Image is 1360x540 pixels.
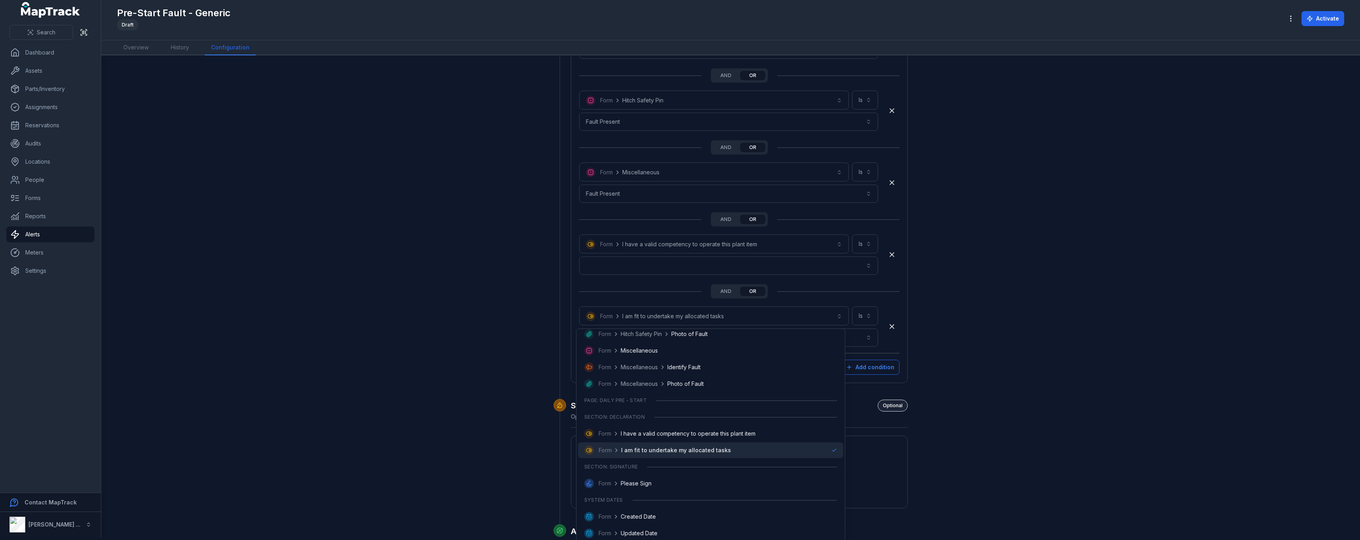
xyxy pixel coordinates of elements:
[599,513,611,521] span: Form
[621,363,658,371] span: Miscellaneous
[599,480,611,487] span: Form
[599,529,611,537] span: Form
[578,393,843,408] div: Page: Daily Pre - Start
[599,330,611,338] span: Form
[578,492,843,508] div: System Dates
[599,347,611,355] span: Form
[621,347,658,355] span: Miscellaneous
[667,380,704,388] span: Photo of Fault
[621,446,731,454] span: I am fit to undertake my allocated tasks
[671,330,708,338] span: Photo of Fault
[599,380,611,388] span: Form
[621,480,652,487] span: Please Sign
[578,409,843,425] div: Section: DECLARATION
[667,363,701,371] span: Identify Fault
[621,529,657,537] span: Updated Date
[599,363,611,371] span: Form
[579,306,849,325] button: FormI am fit to undertake my allocated tasks
[621,380,658,388] span: Miscellaneous
[599,430,611,438] span: Form
[621,430,756,438] span: I have a valid competency to operate this plant item
[621,513,656,521] span: Created Date
[621,330,662,338] span: Hitch Safety Pin
[578,459,843,475] div: Section: SIGNATURE
[599,446,612,454] span: Form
